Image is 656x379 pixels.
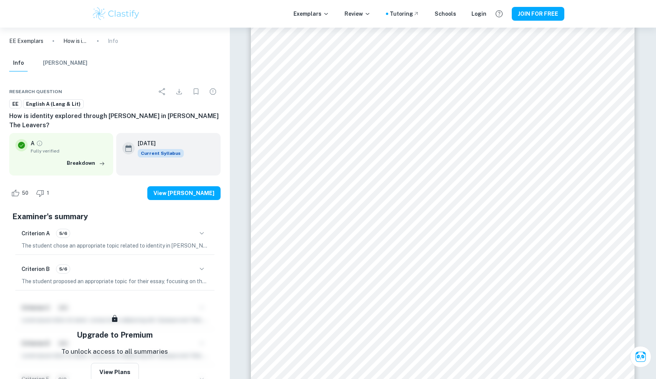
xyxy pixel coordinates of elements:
div: Download [171,84,187,99]
h6: Criterion B [21,265,50,273]
p: How is identity explored through [PERSON_NAME] in [PERSON_NAME] The Leavers? [63,37,88,45]
button: Breakdown [65,158,107,169]
p: The student chose an appropriate topic related to identity in [PERSON_NAME] novel "The Leavers", ... [21,241,208,250]
a: EE [9,99,21,109]
a: Tutoring [390,10,419,18]
a: English A (Lang & Lit) [23,99,84,109]
h5: Upgrade to Premium [77,329,153,341]
button: Info [9,55,28,72]
a: Login [471,10,486,18]
h6: How is identity explored through [PERSON_NAME] in [PERSON_NAME] The Leavers? [9,112,221,130]
h5: Examiner's summary [12,211,218,222]
p: Review [344,10,371,18]
span: 50 [18,189,33,197]
h6: Criterion A [21,229,50,238]
span: Research question [9,88,62,95]
span: 5/6 [56,230,70,237]
button: Ask Clai [630,346,651,368]
span: 5/6 [56,266,70,272]
div: Share [155,84,170,99]
div: Like [9,187,33,199]
button: View [PERSON_NAME] [147,186,221,200]
span: 1 [43,189,53,197]
p: To unlock access to all summaries [61,347,168,357]
span: English A (Lang & Lit) [23,100,83,108]
p: Exemplars [293,10,329,18]
div: This exemplar is based on the current syllabus. Feel free to refer to it for inspiration/ideas wh... [138,149,184,158]
div: Report issue [205,84,221,99]
a: EE Exemplars [9,37,43,45]
p: A [31,139,35,148]
span: Fully verified [31,148,107,154]
button: [PERSON_NAME] [43,55,87,72]
a: Grade fully verified [36,140,43,147]
span: Current Syllabus [138,149,184,158]
button: JOIN FOR FREE [512,7,564,21]
div: Dislike [34,187,53,199]
button: Help and Feedback [493,7,506,20]
p: The student proposed an appropriate topic for their essay, focusing on the theme of identity thro... [21,277,208,285]
img: Clastify logo [92,6,140,21]
h6: [DATE] [138,139,178,148]
a: Schools [435,10,456,18]
p: Info [108,37,118,45]
div: Bookmark [188,84,204,99]
span: EE [10,100,21,108]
